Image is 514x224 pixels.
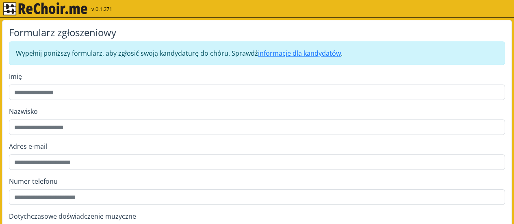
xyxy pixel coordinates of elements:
[9,27,505,39] h4: Formularz zgłoszeniowy
[3,2,87,15] img: rekłajer mi
[9,176,505,186] label: Numer telefonu
[9,141,505,151] label: Adres e-mail
[258,49,341,58] a: informacje dla kandydatów
[9,72,505,81] label: Imię
[9,211,505,221] label: Dotychczasowe doświadczenie muzyczne
[9,41,505,65] div: Wypełnij poniższy formularz, aby zgłosić swoją kandydaturę do chóru. Sprawdź .
[91,5,112,13] span: v.0.1.271
[9,107,505,116] label: Nazwisko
